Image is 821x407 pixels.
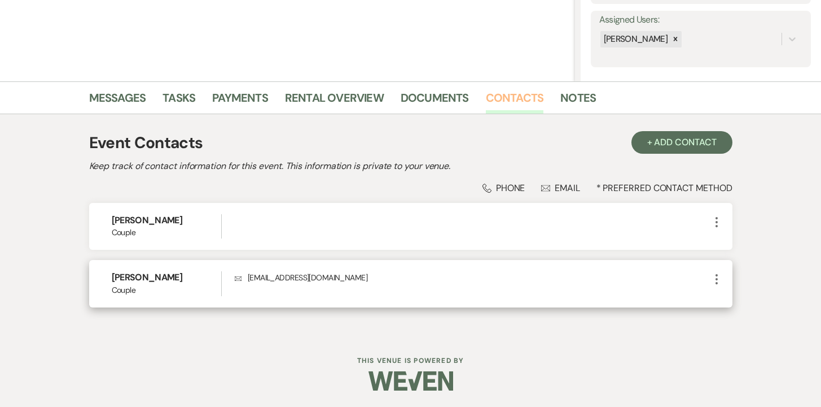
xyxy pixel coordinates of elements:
label: Assigned Users: [599,12,803,28]
a: Contacts [486,89,544,114]
h6: [PERSON_NAME] [112,271,222,284]
h1: Event Contacts [89,131,203,155]
h2: Keep track of contact information for this event. This information is private to your venue. [89,159,732,173]
img: Weven Logo [368,361,453,401]
h6: [PERSON_NAME] [112,214,222,227]
div: * Preferred Contact Method [89,182,732,194]
span: Couple [112,227,222,239]
a: Payments [212,89,268,114]
span: Couple [112,284,222,296]
p: [EMAIL_ADDRESS][DOMAIN_NAME] [235,271,709,284]
a: Messages [89,89,146,114]
a: Notes [560,89,596,114]
div: Phone [482,182,525,194]
div: [PERSON_NAME] [600,31,670,47]
a: Rental Overview [285,89,384,114]
div: Email [541,182,580,194]
button: + Add Contact [631,131,732,154]
a: Tasks [163,89,195,114]
a: Documents [401,89,469,114]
